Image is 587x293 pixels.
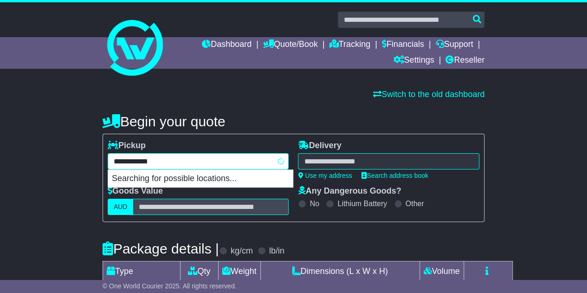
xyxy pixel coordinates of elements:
a: Support [435,37,473,53]
label: Pickup [108,141,146,151]
h4: Package details | [103,241,219,256]
a: Settings [393,53,434,69]
p: Searching for possible locations... [108,170,293,188]
span: © One World Courier 2025. All rights reserved. [103,282,237,290]
label: AUD [108,199,134,215]
td: Dimensions (L x W x H) [260,261,419,282]
a: Tracking [329,37,370,53]
h4: Begin your quote [103,114,484,129]
td: Type [103,261,180,282]
label: Any Dangerous Goods? [298,186,401,196]
a: Search address book [361,172,428,179]
a: Dashboard [202,37,252,53]
td: Weight [218,261,260,282]
label: lb/in [269,246,284,256]
a: Quote/Book [263,37,318,53]
a: Switch to the old dashboard [373,90,484,99]
a: Use my address [298,172,352,179]
label: Delivery [298,141,341,151]
a: Reseller [445,53,484,69]
label: Goods Value [108,186,163,196]
label: Lithium Battery [337,199,387,208]
typeahead: Please provide city [108,153,289,169]
label: Other [406,199,424,208]
td: Volume [419,261,464,282]
label: No [310,199,319,208]
td: Qty [180,261,218,282]
a: Financials [382,37,424,53]
label: kg/cm [231,246,253,256]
